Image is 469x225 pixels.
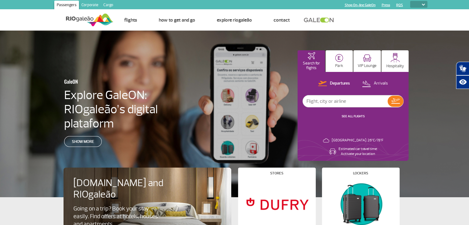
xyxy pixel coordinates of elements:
[316,80,352,88] button: Departures
[298,50,325,72] button: Search for flights
[339,147,377,156] p: Estimated car travel time: Activate your location
[124,17,137,23] a: Flights
[345,3,376,7] a: Shop On-line GaleOn
[360,80,390,88] button: Arrivals
[363,54,371,62] img: vipRoom.svg
[308,52,315,60] img: airplaneHomeActive.svg
[456,75,469,89] button: Abrir recursos assistivos.
[340,114,367,119] button: SEE ALL FLIGHTS
[358,64,376,68] p: VIP Lounge
[390,53,400,62] img: hospitality.svg
[382,3,390,7] a: Press
[326,50,353,72] button: Park
[54,1,79,10] a: Passengers
[73,177,171,200] h4: [DOMAIN_NAME] and RIOgaleão
[159,17,195,23] a: How to get and go
[101,1,116,10] a: Cargo
[274,17,290,23] a: Contact
[217,17,252,23] a: Explore RIOgaleão
[64,88,197,131] h4: Explore GaleON: RIOgaleão’s digital plataform
[332,138,383,143] p: [GEOGRAPHIC_DATA]: 26°C/78°F
[335,64,343,68] p: Park
[396,3,403,7] a: RQS
[64,136,102,147] a: Show more
[456,62,469,75] button: Abrir tradutor de língua de sinais.
[342,114,365,118] a: SEE ALL FLIGHTS
[79,1,101,10] a: Corporate
[456,62,469,89] div: Plugin de acessibilidade da Hand Talk.
[301,61,322,70] p: Search for flights
[381,50,409,72] button: Hospitality
[303,95,388,107] input: Flight, city or airline
[353,50,381,72] button: VIP Lounge
[386,64,404,69] p: Hospitality
[270,172,283,175] h4: Stores
[374,81,388,86] p: Arrivals
[330,81,350,86] p: Departures
[64,75,167,88] h3: GaleON
[353,172,368,175] h4: Lockers
[335,54,343,62] img: carParkingHome.svg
